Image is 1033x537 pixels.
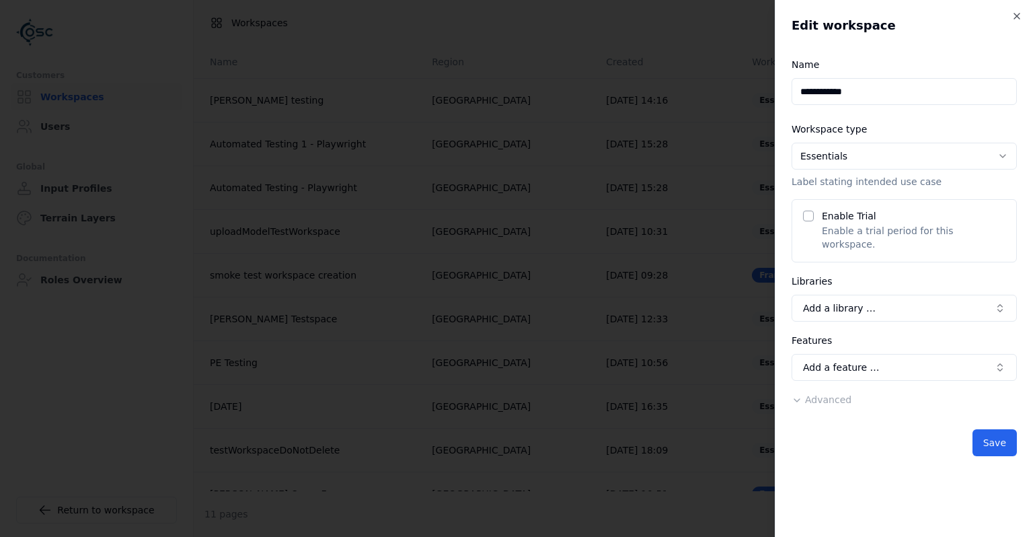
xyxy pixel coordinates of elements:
label: Enable Trial [822,211,876,221]
label: Features [792,335,832,346]
label: Workspace type [792,124,867,135]
span: Advanced [805,394,851,405]
p: Enable a trial period for this workspace. [822,224,1005,251]
h2: Edit workspace [792,16,1017,35]
label: Libraries [792,276,832,287]
button: Save [972,429,1017,456]
button: Advanced [792,393,851,406]
span: Add a feature … [803,361,880,374]
span: Add a library … [803,301,876,315]
label: Name [792,59,819,70]
p: Label stating intended use case [792,175,1017,188]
